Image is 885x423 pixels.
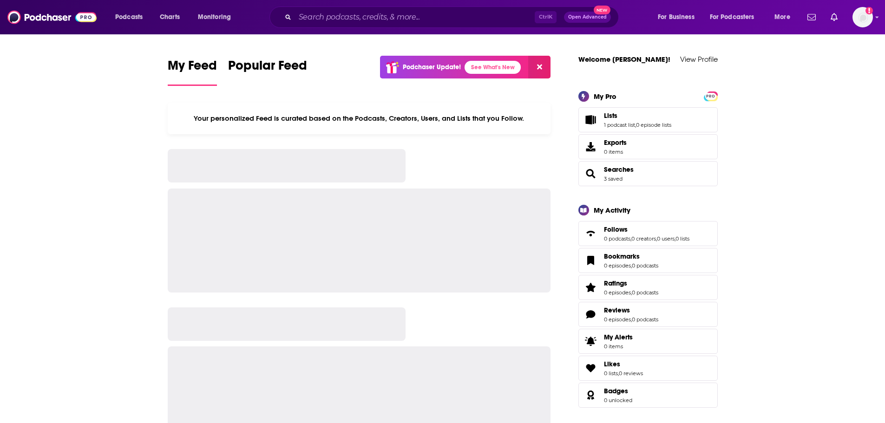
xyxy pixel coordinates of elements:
[632,289,658,296] a: 0 podcasts
[578,221,718,246] span: Follows
[636,122,671,128] a: 0 episode lists
[228,58,307,79] span: Popular Feed
[604,122,635,128] a: 1 podcast list
[582,113,600,126] a: Lists
[582,308,600,321] a: Reviews
[657,235,675,242] a: 0 users
[631,289,632,296] span: ,
[604,279,658,287] a: Ratings
[564,12,611,23] button: Open AdvancedNew
[604,111,671,120] a: Lists
[594,206,630,215] div: My Activity
[656,235,657,242] span: ,
[578,302,718,327] span: Reviews
[631,262,632,269] span: ,
[109,10,155,25] button: open menu
[7,8,97,26] img: Podchaser - Follow, Share and Rate Podcasts
[594,92,616,101] div: My Pro
[582,335,600,348] span: My Alerts
[658,11,695,24] span: For Business
[768,10,802,25] button: open menu
[568,15,607,20] span: Open Advanced
[827,9,841,25] a: Show notifications dropdown
[631,316,632,323] span: ,
[582,254,600,267] a: Bookmarks
[604,370,618,377] a: 0 lists
[630,235,631,242] span: ,
[578,134,718,159] a: Exports
[631,235,656,242] a: 0 creators
[168,58,217,79] span: My Feed
[278,7,628,28] div: Search podcasts, credits, & more...
[582,389,600,402] a: Badges
[604,360,620,368] span: Likes
[852,7,873,27] button: Show profile menu
[604,235,630,242] a: 0 podcasts
[865,7,873,14] svg: Add a profile image
[582,167,600,180] a: Searches
[465,61,521,74] a: See What's New
[228,58,307,86] a: Popular Feed
[618,370,619,377] span: ,
[604,387,628,395] span: Badges
[295,10,535,25] input: Search podcasts, credits, & more...
[604,149,627,155] span: 0 items
[198,11,231,24] span: Monitoring
[774,11,790,24] span: More
[852,7,873,27] img: User Profile
[582,140,600,153] span: Exports
[604,225,628,234] span: Follows
[604,387,632,395] a: Badges
[604,316,631,323] a: 0 episodes
[604,360,643,368] a: Likes
[604,343,633,350] span: 0 items
[704,10,768,25] button: open menu
[403,63,461,71] p: Podchaser Update!
[852,7,873,27] span: Logged in as mdekoning
[604,111,617,120] span: Lists
[680,55,718,64] a: View Profile
[604,262,631,269] a: 0 episodes
[632,262,658,269] a: 0 podcasts
[604,397,632,403] a: 0 unlocked
[675,235,689,242] a: 0 lists
[604,165,634,174] a: Searches
[594,6,610,14] span: New
[578,356,718,381] span: Likes
[191,10,243,25] button: open menu
[168,103,551,134] div: Your personalized Feed is curated based on the Podcasts, Creators, Users, and Lists that you Follow.
[619,370,643,377] a: 0 reviews
[535,11,557,23] span: Ctrl K
[578,161,718,186] span: Searches
[604,333,633,341] span: My Alerts
[651,10,706,25] button: open menu
[705,92,716,99] a: PRO
[578,383,718,408] span: Badges
[604,176,623,182] a: 3 saved
[578,275,718,300] span: Ratings
[160,11,180,24] span: Charts
[604,279,627,287] span: Ratings
[578,248,718,273] span: Bookmarks
[675,235,675,242] span: ,
[604,306,630,314] span: Reviews
[582,362,600,375] a: Likes
[604,252,640,260] span: Bookmarks
[578,107,718,132] span: Lists
[578,329,718,354] a: My Alerts
[604,225,689,234] a: Follows
[604,289,631,296] a: 0 episodes
[710,11,754,24] span: For Podcasters
[705,93,716,100] span: PRO
[604,252,658,260] a: Bookmarks
[582,227,600,240] a: Follows
[168,58,217,86] a: My Feed
[604,138,627,147] span: Exports
[154,10,185,25] a: Charts
[582,281,600,294] a: Ratings
[632,316,658,323] a: 0 podcasts
[115,11,143,24] span: Podcasts
[804,9,819,25] a: Show notifications dropdown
